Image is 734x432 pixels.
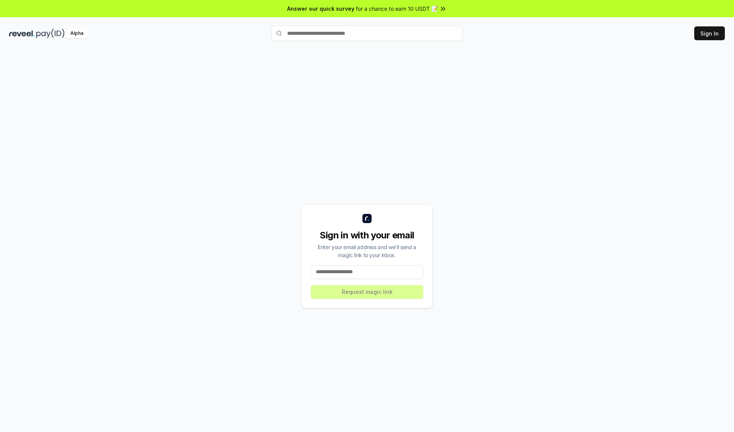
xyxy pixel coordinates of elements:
span: Answer our quick survey [287,5,354,13]
div: Sign in with your email [311,229,423,241]
div: Enter your email address and we’ll send a magic link to your inbox. [311,243,423,259]
img: logo_small [362,214,372,223]
div: Alpha [66,29,88,38]
button: Sign In [694,26,725,40]
img: reveel_dark [9,29,35,38]
img: pay_id [36,29,65,38]
span: for a chance to earn 10 USDT 📝 [356,5,438,13]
